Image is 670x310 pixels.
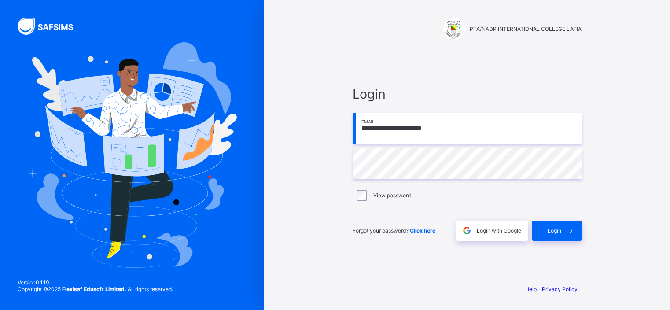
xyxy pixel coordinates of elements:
[462,225,472,236] img: google.396cfc9801f0270233282035f929180a.svg
[353,86,582,102] span: Login
[18,286,173,292] span: Copyright © 2025 All rights reserved.
[525,286,537,292] a: Help
[410,227,435,234] a: Click here
[373,192,411,199] label: View password
[477,227,521,234] span: Login with Google
[353,227,435,234] span: Forgot your password?
[542,286,578,292] a: Privacy Policy
[18,18,84,35] img: SAFSIMS Logo
[62,286,126,292] strong: Flexisaf Edusoft Limited.
[470,26,582,32] span: PTA/NADP INTERNATIONAL COLLEGE LAFIA
[548,227,561,234] span: Login
[27,42,237,268] img: Hero Image
[18,279,173,286] span: Version 0.1.19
